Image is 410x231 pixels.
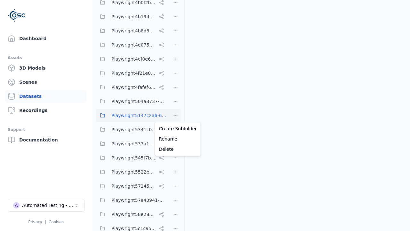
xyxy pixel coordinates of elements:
a: Rename [156,134,199,144]
a: Delete [156,144,199,154]
a: Create Subfolder [156,124,199,134]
